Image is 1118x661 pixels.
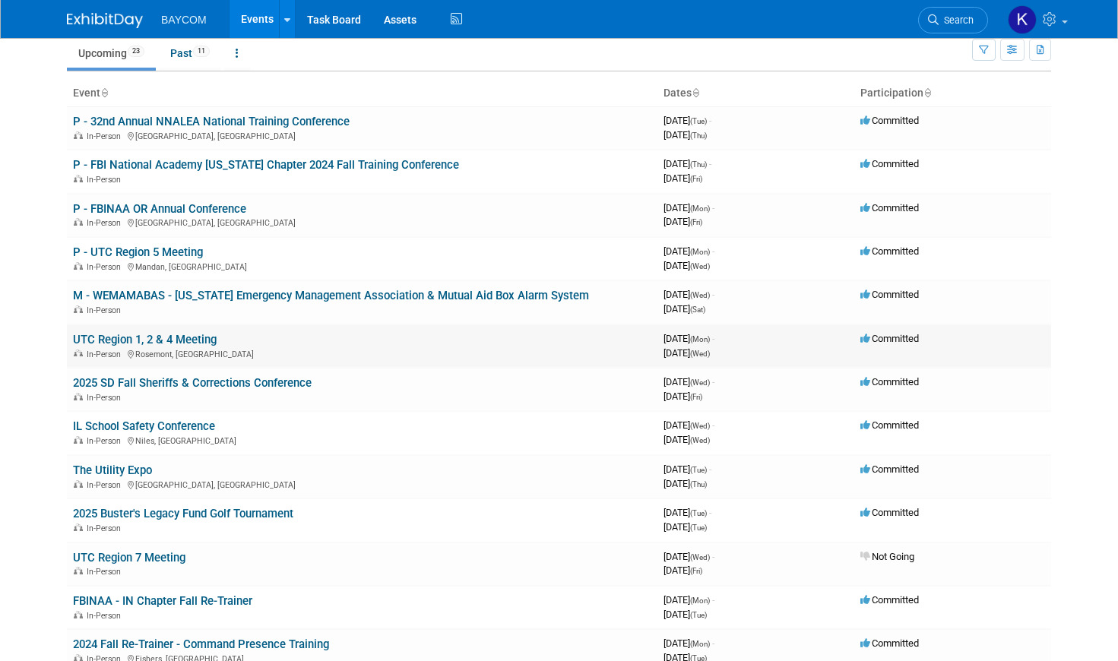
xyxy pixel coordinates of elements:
[690,160,707,169] span: (Thu)
[87,523,125,533] span: In-Person
[67,81,657,106] th: Event
[664,289,714,300] span: [DATE]
[664,594,714,606] span: [DATE]
[74,262,83,270] img: In-Person Event
[712,376,714,387] span: -
[664,391,702,402] span: [DATE]
[73,594,252,608] a: FBINAA - IN Chapter Fall Re-Trainer
[860,594,919,606] span: Committed
[87,567,125,577] span: In-Person
[73,347,651,359] div: Rosemont, [GEOGRAPHIC_DATA]
[712,594,714,606] span: -
[690,218,702,226] span: (Fri)
[74,523,83,531] img: In-Person Event
[923,87,931,99] a: Sort by Participation Type
[73,115,350,128] a: P - 32nd Annual NNALEA National Training Conference
[664,419,714,431] span: [DATE]
[74,131,83,139] img: In-Person Event
[664,376,714,387] span: [DATE]
[860,463,919,475] span: Committed
[664,129,707,141] span: [DATE]
[87,480,125,490] span: In-Person
[860,158,919,169] span: Committed
[690,204,710,213] span: (Mon)
[73,507,293,520] a: 2025 Buster's Legacy Fund Golf Tournament
[87,175,125,185] span: In-Person
[100,87,108,99] a: Sort by Event Name
[74,349,83,357] img: In-Person Event
[664,463,711,475] span: [DATE]
[73,333,217,346] a: UTC Region 1, 2 & 4 Meeting
[709,463,711,475] span: -
[690,262,710,270] span: (Wed)
[664,551,714,562] span: [DATE]
[664,333,714,344] span: [DATE]
[664,216,702,227] span: [DATE]
[74,611,83,618] img: In-Person Event
[87,349,125,359] span: In-Person
[74,393,83,400] img: In-Person Event
[73,129,651,141] div: [GEOGRAPHIC_DATA], [GEOGRAPHIC_DATA]
[73,434,651,446] div: Niles, [GEOGRAPHIC_DATA]
[860,419,919,431] span: Committed
[860,245,919,257] span: Committed
[87,218,125,228] span: In-Person
[712,245,714,257] span: -
[1008,5,1037,34] img: Kayla Novak
[74,305,83,313] img: In-Person Event
[664,507,711,518] span: [DATE]
[74,480,83,488] img: In-Person Event
[159,39,221,68] a: Past11
[709,507,711,518] span: -
[690,131,707,140] span: (Thu)
[690,596,710,605] span: (Mon)
[690,567,702,575] span: (Fri)
[690,349,710,358] span: (Wed)
[690,393,702,401] span: (Fri)
[73,202,246,216] a: P - FBINAA OR Annual Conference
[918,7,988,33] a: Search
[860,551,914,562] span: Not Going
[664,609,707,620] span: [DATE]
[73,158,459,172] a: P - FBI National Academy [US_STATE] Chapter 2024 Fall Training Conference
[74,567,83,574] img: In-Person Event
[690,509,707,517] span: (Tue)
[664,158,711,169] span: [DATE]
[712,551,714,562] span: -
[73,551,185,565] a: UTC Region 7 Meeting
[690,291,710,299] span: (Wed)
[664,347,710,359] span: [DATE]
[860,289,919,300] span: Committed
[193,46,210,57] span: 11
[664,245,714,257] span: [DATE]
[690,305,705,314] span: (Sat)
[860,376,919,387] span: Committed
[712,637,714,649] span: -
[664,637,714,649] span: [DATE]
[860,333,919,344] span: Committed
[67,13,143,28] img: ExhibitDay
[161,14,207,26] span: BAYCOM
[73,245,203,259] a: P - UTC Region 5 Meeting
[860,507,919,518] span: Committed
[692,87,699,99] a: Sort by Start Date
[690,480,707,489] span: (Thu)
[664,172,702,184] span: [DATE]
[712,333,714,344] span: -
[690,611,707,619] span: (Tue)
[690,422,710,430] span: (Wed)
[690,466,707,474] span: (Tue)
[690,436,710,444] span: (Wed)
[712,289,714,300] span: -
[664,565,702,576] span: [DATE]
[87,393,125,403] span: In-Person
[690,523,707,532] span: (Tue)
[664,478,707,489] span: [DATE]
[712,202,714,213] span: -
[690,117,707,125] span: (Tue)
[74,218,83,226] img: In-Person Event
[709,158,711,169] span: -
[664,115,711,126] span: [DATE]
[664,260,710,271] span: [DATE]
[74,436,83,444] img: In-Person Event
